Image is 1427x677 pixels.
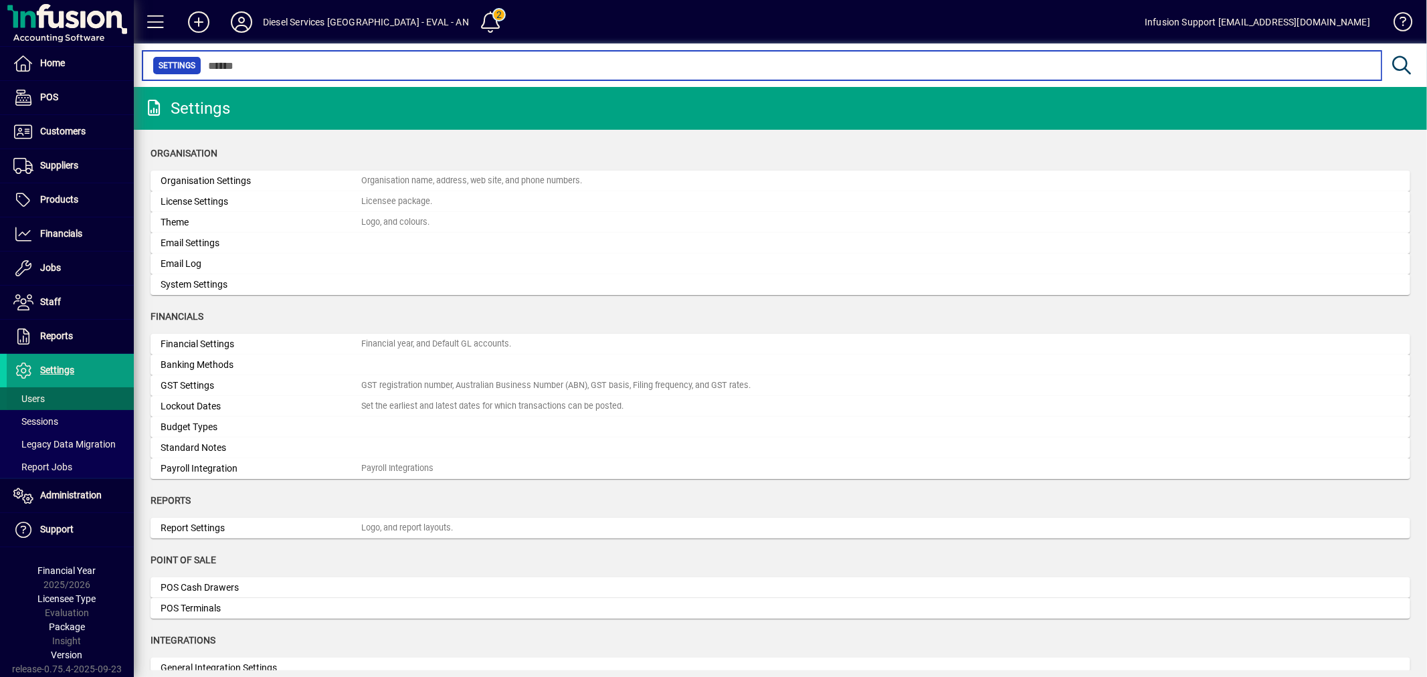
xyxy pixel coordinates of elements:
div: Set the earliest and latest dates for which transactions can be posted. [361,400,624,413]
a: Jobs [7,252,134,285]
div: Settings [144,98,230,119]
a: Legacy Data Migration [7,433,134,456]
span: Settings [159,59,195,72]
div: Standard Notes [161,441,361,455]
div: System Settings [161,278,361,292]
a: Lockout DatesSet the earliest and latest dates for which transactions can be posted. [151,396,1410,417]
a: Report Jobs [7,456,134,478]
div: Licensee package. [361,195,432,208]
div: Financial year, and Default GL accounts. [361,338,511,351]
a: POS [7,81,134,114]
div: POS Cash Drawers [161,581,361,595]
span: Licensee Type [38,593,96,604]
a: Customers [7,115,134,149]
span: Financials [151,311,203,322]
a: Reports [7,320,134,353]
span: POS [40,92,58,102]
div: GST registration number, Australian Business Number (ABN), GST basis, Filing frequency, and GST r... [361,379,751,392]
button: Profile [220,10,263,34]
span: Settings [40,365,74,375]
a: Banking Methods [151,355,1410,375]
a: POS Terminals [151,598,1410,619]
span: Administration [40,490,102,500]
div: Email Settings [161,236,361,250]
span: Users [13,393,45,404]
div: POS Terminals [161,601,361,615]
div: Budget Types [161,420,361,434]
a: Financials [7,217,134,251]
a: Support [7,513,134,547]
a: License SettingsLicensee package. [151,191,1410,212]
a: Financial SettingsFinancial year, and Default GL accounts. [151,334,1410,355]
div: Report Settings [161,521,361,535]
span: Suppliers [40,160,78,171]
div: Organisation name, address, web site, and phone numbers. [361,175,582,187]
div: Diesel Services [GEOGRAPHIC_DATA] - EVAL - AN [263,11,469,33]
span: Home [40,58,65,68]
span: Support [40,524,74,535]
a: System Settings [151,274,1410,295]
a: POS Cash Drawers [151,577,1410,598]
a: Report SettingsLogo, and report layouts. [151,518,1410,539]
span: Reports [40,330,73,341]
a: Suppliers [7,149,134,183]
span: Legacy Data Migration [13,439,116,450]
span: Reports [151,495,191,506]
span: Jobs [40,262,61,273]
span: Package [49,621,85,632]
div: GST Settings [161,379,361,393]
a: Standard Notes [151,438,1410,458]
div: Infusion Support [EMAIL_ADDRESS][DOMAIN_NAME] [1145,11,1370,33]
a: Email Log [151,254,1410,274]
div: General Integration Settings [161,661,361,675]
a: Staff [7,286,134,319]
div: Payroll Integrations [361,462,434,475]
a: GST SettingsGST registration number, Australian Business Number (ABN), GST basis, Filing frequenc... [151,375,1410,396]
span: Customers [40,126,86,136]
span: Organisation [151,148,217,159]
div: Banking Methods [161,358,361,372]
a: Budget Types [151,417,1410,438]
span: Financials [40,228,82,239]
div: Theme [161,215,361,229]
span: Staff [40,296,61,307]
span: Financial Year [38,565,96,576]
span: Products [40,194,78,205]
a: Knowledge Base [1384,3,1410,46]
a: Payroll IntegrationPayroll Integrations [151,458,1410,479]
div: Logo, and report layouts. [361,522,453,535]
div: Logo, and colours. [361,216,430,229]
a: Home [7,47,134,80]
span: Point of Sale [151,555,216,565]
div: Payroll Integration [161,462,361,476]
button: Add [177,10,220,34]
span: Integrations [151,635,215,646]
div: License Settings [161,195,361,209]
a: ThemeLogo, and colours. [151,212,1410,233]
div: Lockout Dates [161,399,361,413]
a: Users [7,387,134,410]
div: Organisation Settings [161,174,361,188]
span: Report Jobs [13,462,72,472]
span: Sessions [13,416,58,427]
span: Version [52,650,83,660]
div: Email Log [161,257,361,271]
a: Administration [7,479,134,512]
a: Products [7,183,134,217]
a: Email Settings [151,233,1410,254]
a: Sessions [7,410,134,433]
a: Organisation SettingsOrganisation name, address, web site, and phone numbers. [151,171,1410,191]
div: Financial Settings [161,337,361,351]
